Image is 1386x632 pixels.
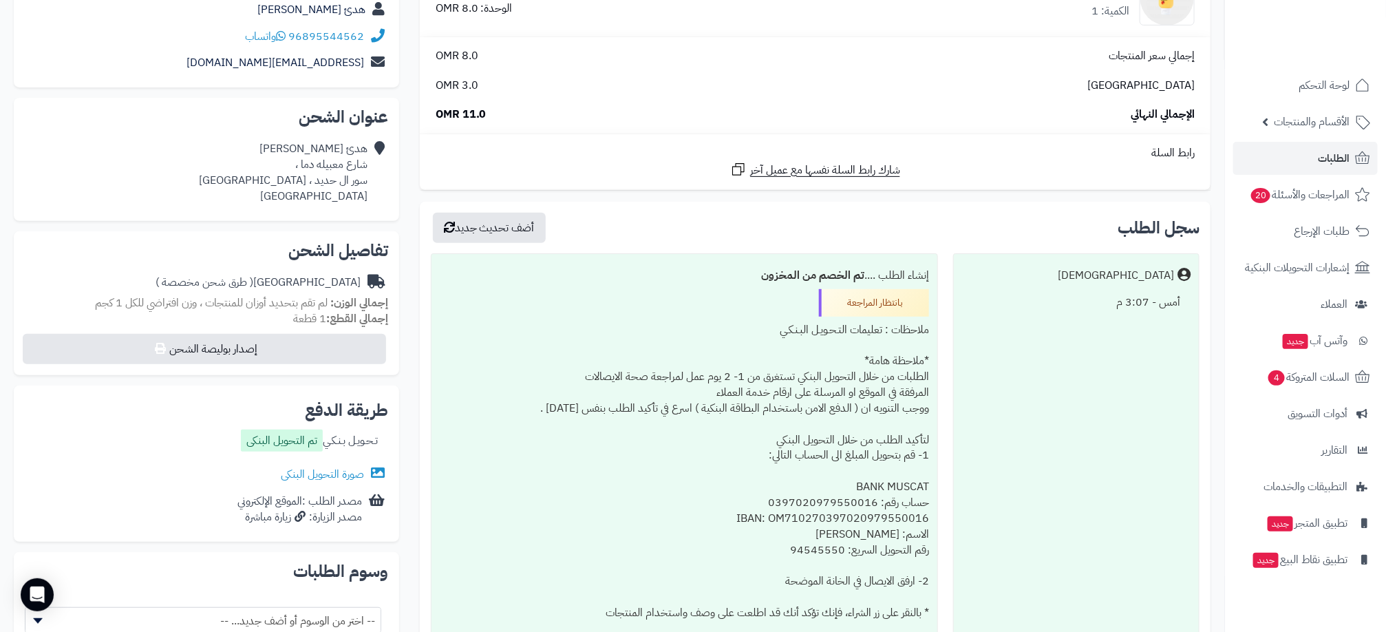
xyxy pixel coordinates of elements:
[1058,268,1174,284] div: [DEMOGRAPHIC_DATA]
[436,107,487,123] span: 11.0 OMR
[1233,288,1378,321] a: العملاء
[1253,553,1279,568] span: جديد
[1267,368,1350,387] span: السلات المتروكة
[750,162,900,178] span: شارك رابط السلة نفسها مع عميل آخر
[23,334,386,364] button: إصدار بوليصة الشحن
[1233,470,1378,503] a: التطبيقات والخدمات
[433,213,546,243] button: أضف تحديث جديد
[1233,397,1378,430] a: أدوات التسويق
[1283,334,1308,349] span: جديد
[1118,220,1200,236] h3: سجل الطلب
[1131,107,1195,123] span: الإجمالي النهائي
[962,289,1191,316] div: أمس - 3:07 م
[95,295,328,311] span: لم تقم بتحديد أوزان للمنتجات ، وزن افتراضي للكل 1 كجم
[1087,78,1195,94] span: [GEOGRAPHIC_DATA]
[1233,142,1378,175] a: الطلبات
[330,295,388,311] strong: إجمالي الوزن:
[257,1,365,18] a: هدئ [PERSON_NAME]
[1274,112,1350,131] span: الأقسام والمنتجات
[156,275,361,291] div: [GEOGRAPHIC_DATA]
[281,466,388,483] a: صورة التحويل البنكى
[25,563,388,580] h2: وسوم الطلبات
[1233,361,1378,394] a: السلات المتروكة4
[730,161,900,178] a: شارك رابط السلة نفسها مع عميل آخر
[425,145,1205,161] div: رابط السلة
[1268,370,1285,386] span: 4
[1233,215,1378,248] a: طلبات الإرجاع
[1233,251,1378,284] a: إشعارات التحويلات البنكية
[293,310,388,327] small: 1 قطعة
[25,109,388,125] h2: عنوان الشحن
[305,402,388,419] h2: طريقة الدفع
[1268,516,1293,531] span: جديد
[1245,258,1350,277] span: إشعارات التحويلات البنكية
[1294,222,1350,241] span: طلبات الإرجاع
[1318,149,1350,168] span: الطلبات
[1233,69,1378,102] a: لوحة التحكم
[1281,331,1347,350] span: وآتس آب
[436,48,478,64] span: 8.0 OMR
[288,28,364,45] a: 96895544562
[1252,550,1347,569] span: تطبيق نقاط البيع
[1250,185,1350,204] span: المراجعات والأسئلة
[1233,543,1378,576] a: تطبيق نقاط البيعجديد
[1292,36,1373,65] img: logo-2.png
[1233,507,1378,540] a: تطبيق المتجرجديد
[1288,404,1347,423] span: أدوات التسويق
[186,54,364,71] a: [EMAIL_ADDRESS][DOMAIN_NAME]
[199,141,367,204] div: هدئ [PERSON_NAME] شارع معبيله دما ، سور ال حديد ، [GEOGRAPHIC_DATA] [GEOGRAPHIC_DATA]
[326,310,388,327] strong: إجمالي القطع:
[819,289,929,317] div: بانتظار المراجعة
[436,1,513,17] div: الوحدة: 8.0 OMR
[237,509,362,525] div: مصدر الزيارة: زيارة مباشرة
[761,267,864,284] b: تم الخصم من المخزون
[241,430,323,452] label: تم التحويل البنكى
[1266,514,1347,533] span: تطبيق المتجر
[25,242,388,259] h2: تفاصيل الشحن
[1264,477,1347,496] span: التطبيقات والخدمات
[1233,178,1378,211] a: المراجعات والأسئلة20
[1321,295,1347,314] span: العملاء
[245,28,286,45] a: واتساب
[1233,324,1378,357] a: وآتس آبجديد
[241,430,378,455] div: تـحـويـل بـنـكـي
[1251,188,1270,203] span: 20
[1321,441,1347,460] span: التقارير
[156,274,253,291] span: ( طرق شحن مخصصة )
[440,262,929,289] div: إنشاء الطلب ....
[1091,3,1129,19] div: الكمية: 1
[237,494,362,525] div: مصدر الطلب :الموقع الإلكتروني
[1299,76,1350,95] span: لوحة التحكم
[1233,434,1378,467] a: التقارير
[1109,48,1195,64] span: إجمالي سعر المنتجات
[436,78,478,94] span: 3.0 OMR
[21,578,54,611] div: Open Intercom Messenger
